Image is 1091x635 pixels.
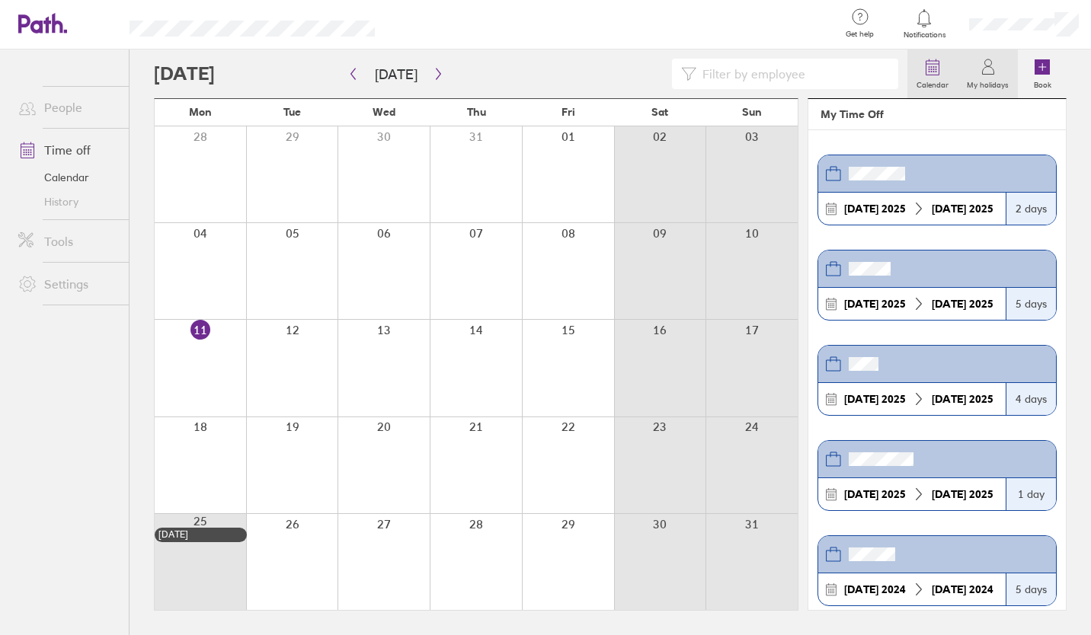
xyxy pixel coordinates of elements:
a: Tools [6,226,129,257]
a: [DATE] 2024[DATE] 20245 days [817,535,1057,606]
header: My Time Off [808,99,1066,130]
div: 2025 [838,203,912,215]
strong: [DATE] [844,487,878,501]
strong: [DATE] [932,297,966,311]
span: Sun [742,106,762,118]
a: [DATE] 2025[DATE] 20254 days [817,345,1057,416]
strong: [DATE] [932,392,966,406]
a: [DATE] 2025[DATE] 20255 days [817,250,1057,321]
strong: [DATE] [844,202,878,215]
div: 2025 [838,298,912,310]
strong: [DATE] [932,487,966,501]
strong: [DATE] [844,297,878,311]
button: [DATE] [363,62,430,87]
div: 2024 [926,583,1000,595]
a: Notifications [900,8,949,40]
div: 2025 [838,488,912,500]
div: 5 days [1006,288,1056,320]
input: Filter by employee [696,59,889,88]
a: Calendar [6,165,129,190]
a: History [6,190,129,214]
div: 2025 [838,393,912,405]
span: Fri [561,106,575,118]
div: 4 days [1006,383,1056,415]
span: Get help [835,30,885,39]
div: 2025 [926,393,1000,405]
div: 2025 [926,203,1000,215]
span: Notifications [900,30,949,40]
div: [DATE] [158,529,243,540]
strong: [DATE] [932,202,966,215]
div: 2024 [838,583,912,595]
span: Thu [467,106,486,118]
span: Tue [283,106,301,118]
a: My holidays [958,49,1018,98]
strong: [DATE] [844,582,878,596]
div: 5 days [1006,573,1056,605]
div: 2025 [926,488,1000,500]
a: Calendar [907,49,958,98]
a: Time off [6,135,129,165]
strong: [DATE] [844,392,878,406]
span: Wed [373,106,395,118]
span: Sat [651,106,668,118]
a: Settings [6,269,129,299]
label: Calendar [907,76,958,90]
div: 1 day [1006,478,1056,510]
a: Book [1018,49,1067,98]
label: My holidays [958,76,1018,90]
div: 2 days [1006,193,1056,225]
a: [DATE] 2025[DATE] 20251 day [817,440,1057,511]
a: People [6,92,129,123]
span: Mon [189,106,212,118]
a: [DATE] 2025[DATE] 20252 days [817,155,1057,225]
strong: [DATE] [932,582,966,596]
label: Book [1025,76,1061,90]
div: 2025 [926,298,1000,310]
